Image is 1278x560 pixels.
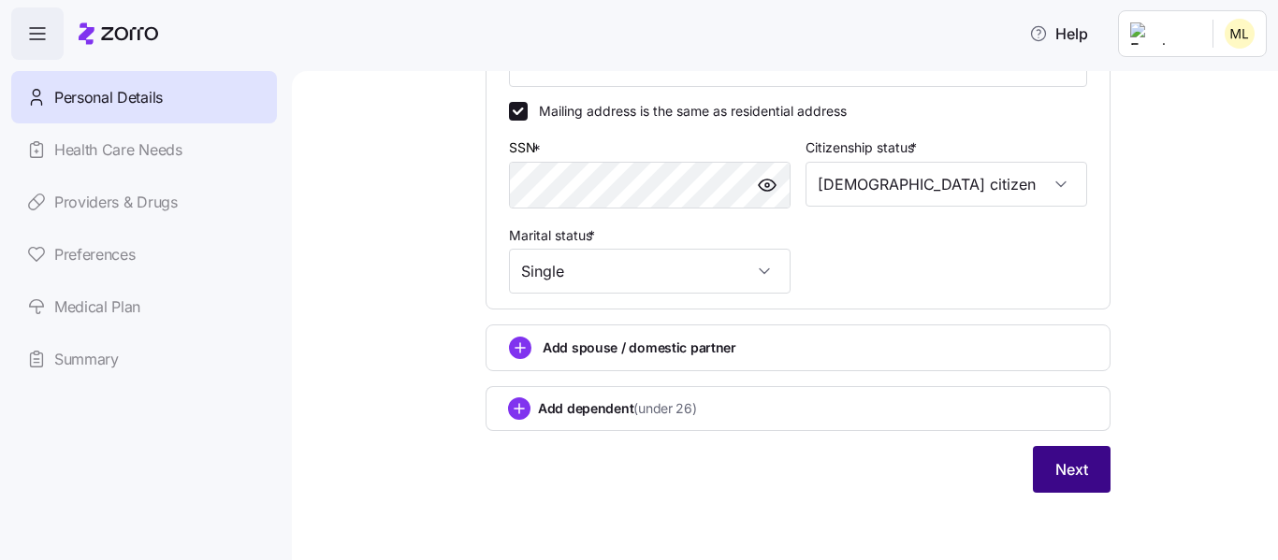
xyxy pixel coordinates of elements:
[508,397,530,420] svg: add icon
[538,399,697,418] span: Add dependent
[54,86,163,109] span: Personal Details
[1014,15,1103,52] button: Help
[633,399,696,418] span: (under 26)
[509,225,599,246] label: Marital status
[806,137,921,158] label: Citizenship status
[1225,19,1255,49] img: a3720274637f2cd482d15618b48b9128
[509,249,791,294] input: Select marital status
[1029,22,1088,45] span: Help
[509,137,545,158] label: SSN
[1055,458,1088,481] span: Next
[806,162,1087,207] input: Select citizenship status
[528,102,847,121] label: Mailing address is the same as residential address
[1130,22,1198,45] img: Employer logo
[543,338,736,357] span: Add spouse / domestic partner
[509,337,531,359] svg: add icon
[1033,446,1111,493] button: Next
[11,71,277,123] a: Personal Details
